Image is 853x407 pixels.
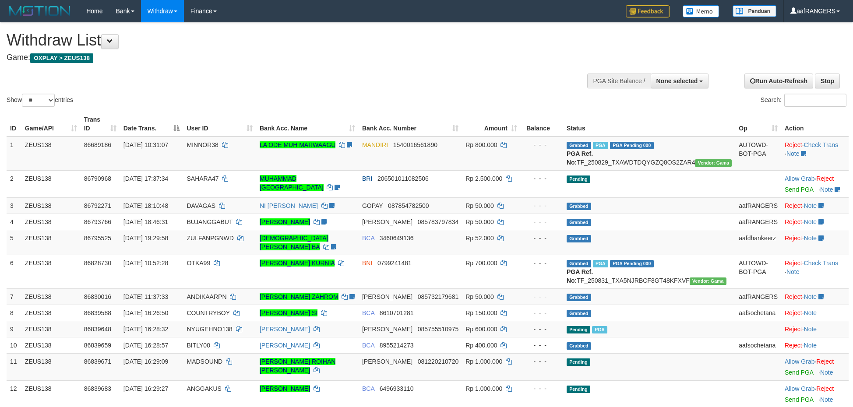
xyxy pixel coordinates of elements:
[187,175,219,182] span: SAHARA47
[21,305,81,321] td: ZEUS138
[418,358,458,365] span: Copy 081220210720 to clipboard
[465,326,497,333] span: Rp 600.000
[465,309,497,316] span: Rp 150.000
[735,305,781,321] td: aafsochetana
[260,141,335,148] a: LA ODE MUH MARWAAGU
[7,230,21,255] td: 5
[563,255,735,288] td: TF_250831_TXA5NJRBCF8GT48KFXVF
[418,293,458,300] span: Copy 085732179681 to clipboard
[393,141,437,148] span: Copy 1540016561890 to clipboard
[120,112,183,137] th: Date Trans.: activate to sort column descending
[521,112,563,137] th: Balance
[7,214,21,230] td: 4
[7,255,21,288] td: 6
[7,137,21,171] td: 1
[524,384,560,393] div: - - -
[567,310,591,317] span: Grabbed
[465,358,502,365] span: Rp 1.000.000
[21,321,81,337] td: ZEUS138
[524,357,560,366] div: - - -
[816,175,834,182] a: Reject
[7,305,21,321] td: 8
[733,5,776,17] img: panduan.png
[785,235,802,242] a: Reject
[21,255,81,288] td: ZEUS138
[804,342,817,349] a: Note
[567,142,591,149] span: Grabbed
[21,197,81,214] td: ZEUS138
[781,288,849,305] td: ·
[465,175,502,182] span: Rp 2.500.000
[567,294,591,301] span: Grabbed
[7,353,21,380] td: 11
[567,150,593,166] b: PGA Ref. No:
[84,326,111,333] span: 86839648
[7,288,21,305] td: 7
[84,293,111,300] span: 86830016
[7,53,560,62] h4: Game:
[785,141,802,148] a: Reject
[804,235,817,242] a: Note
[804,309,817,316] a: Note
[785,202,802,209] a: Reject
[785,358,816,365] span: ·
[7,170,21,197] td: 2
[123,358,168,365] span: [DATE] 16:29:09
[260,293,338,300] a: [PERSON_NAME] ZAHROM
[362,235,374,242] span: BCA
[592,326,607,333] span: Marked by aafRornrotha
[84,358,111,365] span: 86839671
[524,325,560,333] div: - - -
[735,112,781,137] th: Op: activate to sort column ascending
[7,112,21,137] th: ID
[362,385,374,392] span: BCA
[781,197,849,214] td: ·
[785,358,814,365] a: Allow Grab
[84,385,111,392] span: 86839683
[804,326,817,333] a: Note
[123,342,168,349] span: [DATE] 16:28:57
[567,175,590,183] span: Pending
[22,94,55,107] select: Showentries
[781,230,849,255] td: ·
[820,186,833,193] a: Note
[123,218,168,225] span: [DATE] 18:46:31
[781,337,849,353] td: ·
[187,358,222,365] span: MADSOUND
[362,326,412,333] span: [PERSON_NAME]
[820,396,833,403] a: Note
[761,94,846,107] label: Search:
[593,260,608,267] span: Marked by aafsreyleap
[260,235,328,250] a: [DEMOGRAPHIC_DATA][PERSON_NAME] BA
[123,235,168,242] span: [DATE] 19:29:58
[815,74,840,88] a: Stop
[785,309,802,316] a: Reject
[84,260,111,267] span: 86828730
[524,341,560,350] div: - - -
[362,175,372,182] span: BRI
[21,137,81,171] td: ZEUS138
[820,369,833,376] a: Note
[744,74,813,88] a: Run Auto-Refresh
[187,385,221,392] span: ANGGAKUS
[567,219,591,226] span: Grabbed
[735,255,781,288] td: AUTOWD-BOT-PGA
[123,260,168,267] span: [DATE] 10:52:28
[465,218,494,225] span: Rp 50.000
[123,309,168,316] span: [DATE] 16:26:50
[587,74,650,88] div: PGA Site Balance /
[785,175,814,182] a: Allow Grab
[256,112,359,137] th: Bank Acc. Name: activate to sort column ascending
[735,288,781,305] td: aafRANGERS
[123,293,168,300] span: [DATE] 11:37:33
[84,141,111,148] span: 86689186
[524,218,560,226] div: - - -
[359,112,462,137] th: Bank Acc. Number: activate to sort column ascending
[260,358,335,374] a: [PERSON_NAME] ROIHAN [PERSON_NAME]
[784,94,846,107] input: Search:
[260,326,310,333] a: [PERSON_NAME]
[785,326,802,333] a: Reject
[187,260,210,267] span: OTKA99
[785,342,802,349] a: Reject
[7,321,21,337] td: 9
